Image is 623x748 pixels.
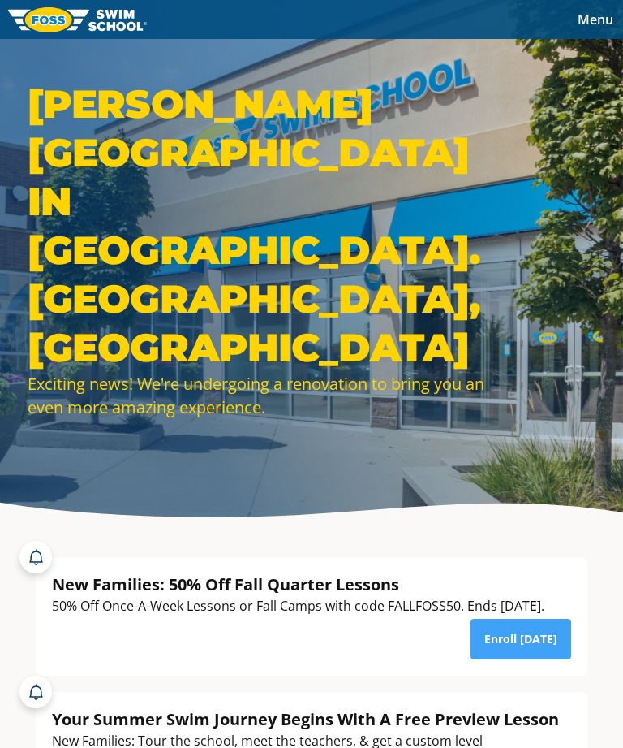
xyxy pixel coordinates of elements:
span: Menu [578,11,613,28]
div: 50% Off Once-A-Week Lessons or Fall Camps with code FALLFOSS50. Ends [DATE]. [52,595,544,617]
button: Toggle navigation [568,7,623,32]
div: Your Summer Swim Journey Begins With A Free Preview Lesson [52,708,571,730]
img: FOSS Swim School Logo [8,7,147,32]
a: Enroll [DATE] [470,619,571,659]
div: New Families: 50% Off Fall Quarter Lessons [52,573,544,595]
div: Exciting news! We're undergoing a renovation to bring you an even more amazing experience. [28,372,498,419]
h1: [PERSON_NAME][GEOGRAPHIC_DATA] IN [GEOGRAPHIC_DATA]. [GEOGRAPHIC_DATA], [GEOGRAPHIC_DATA] [28,80,498,372]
